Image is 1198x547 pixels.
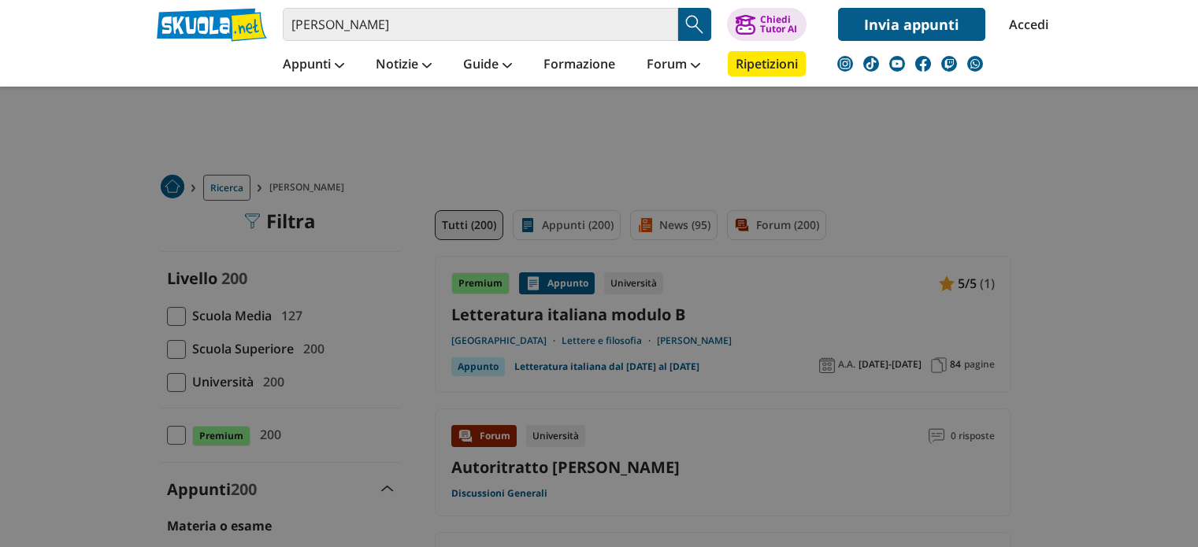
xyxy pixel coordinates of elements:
[941,56,957,72] img: twitch
[967,56,983,72] img: WhatsApp
[279,51,348,79] a: Appunti
[728,51,806,76] a: Ripetizioni
[863,56,879,72] img: tiktok
[643,51,704,79] a: Forum
[283,8,678,41] input: Cerca appunti, riassunti o versioni
[837,56,853,72] img: instagram
[459,51,516,79] a: Guide
[760,15,797,34] div: Chiedi Tutor AI
[540,51,619,79] a: Formazione
[727,8,807,41] button: ChiediTutor AI
[678,8,711,41] button: Search Button
[1009,8,1042,41] a: Accedi
[683,13,707,36] img: Cerca appunti, riassunti o versioni
[915,56,931,72] img: facebook
[838,8,985,41] a: Invia appunti
[889,56,905,72] img: youtube
[372,51,436,79] a: Notizie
